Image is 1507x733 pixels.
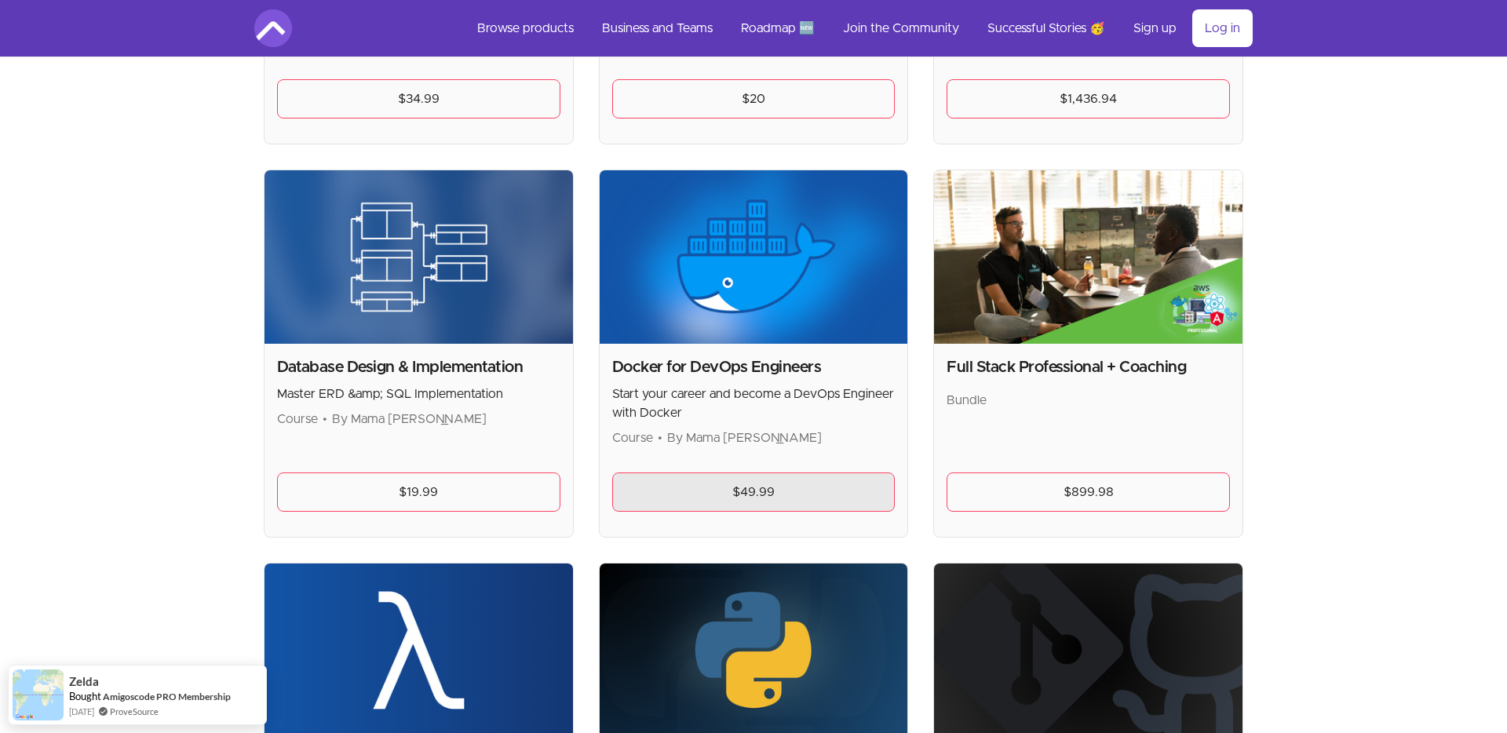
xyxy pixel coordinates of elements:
span: • [658,432,662,444]
img: Amigoscode logo [254,9,292,47]
a: $20 [612,79,896,119]
h2: Database Design & Implementation [277,356,560,378]
span: Bought [69,690,101,702]
span: By Mama [PERSON_NAME] [667,432,822,444]
a: $19.99 [277,472,560,512]
span: • [323,413,327,425]
span: By Mama [PERSON_NAME] [332,413,487,425]
img: Product image for Docker for DevOps Engineers [600,170,908,344]
p: Start your career and become a DevOps Engineer with Docker [612,385,896,422]
img: Product image for Database Design & Implementation [265,170,573,344]
a: Successful Stories 🥳 [975,9,1118,47]
h2: Full Stack Professional + Coaching [947,356,1230,378]
nav: Main [465,9,1253,47]
a: Amigoscode PRO Membership [103,690,231,703]
h2: Docker for DevOps Engineers [612,356,896,378]
a: Log in [1192,9,1253,47]
span: Course [277,413,318,425]
a: Roadmap 🆕 [728,9,827,47]
a: $49.99 [612,472,896,512]
a: $899.98 [947,472,1230,512]
span: [DATE] [69,705,94,718]
a: Sign up [1121,9,1189,47]
a: $1,436.94 [947,79,1230,119]
a: Join the Community [830,9,972,47]
a: ProveSource [110,705,159,718]
span: Course [612,432,653,444]
img: Product image for Full Stack Professional + Coaching [934,170,1242,344]
a: Business and Teams [589,9,725,47]
a: $34.99 [277,79,560,119]
p: Master ERD &amp; SQL Implementation [277,385,560,403]
img: provesource social proof notification image [13,669,64,720]
span: Zelda [69,675,99,688]
a: Browse products [465,9,586,47]
span: Bundle [947,394,987,407]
